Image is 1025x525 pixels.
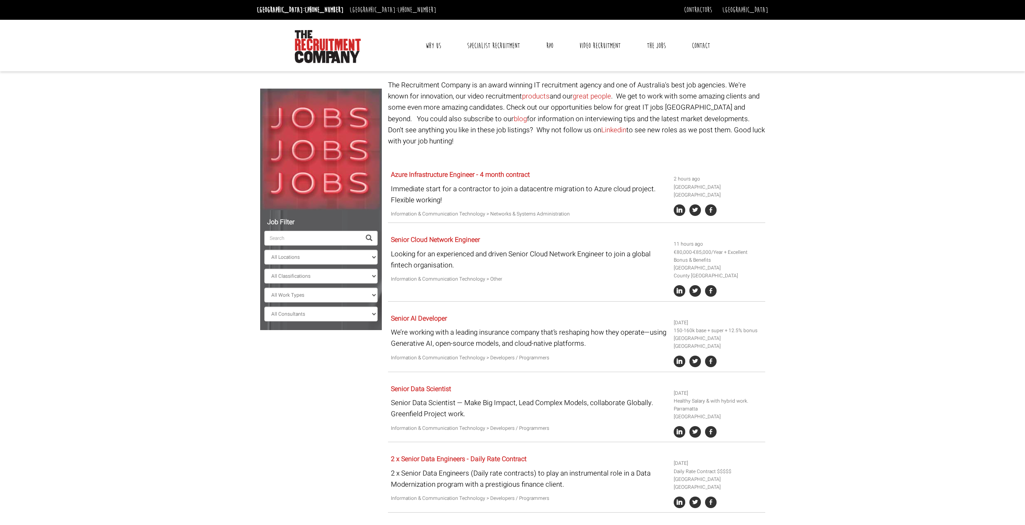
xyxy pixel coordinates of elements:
[674,319,762,327] li: [DATE]
[522,91,550,101] a: products
[264,231,361,246] input: Search
[674,459,762,467] li: [DATE]
[295,30,361,63] img: The Recruitment Company
[391,397,668,420] p: Senior Data Scientist — Make Big Impact, Lead Complex Models, collaborate Globally. Greenfield Pr...
[674,397,762,405] li: Healthy Salary & with hybrid work.
[391,454,527,464] a: 2 x Senior Data Engineers - Daily Rate Contract
[391,314,447,323] a: Senior AI Developer
[674,175,762,183] li: 2 hours ago
[391,248,668,271] p: Looking for an experienced and driven Senior Cloud Network Engineer to join a global fintech orga...
[674,327,762,335] li: 150-160k base + super + 12.5% bonus
[260,89,382,210] img: Jobs, Jobs, Jobs
[573,91,611,101] a: great people
[674,248,762,264] li: €80,000-€85,000/Year + Excellent Bonus & Benefits
[540,35,560,56] a: RPO
[514,114,527,124] a: blog
[391,384,451,394] a: Senior Data Scientist
[674,476,762,491] li: [GEOGRAPHIC_DATA] [GEOGRAPHIC_DATA]
[391,327,668,349] p: We’re working with a leading insurance company that’s reshaping how they operate—using Generative...
[419,35,447,56] a: Why Us
[722,5,768,14] a: [GEOGRAPHIC_DATA]
[391,424,668,432] p: Information & Communication Technology > Developers / Programmers
[391,275,668,283] p: Information & Communication Technology > Other
[674,389,762,397] li: [DATE]
[391,235,480,245] a: Senior Cloud Network Engineer
[601,125,626,135] a: Linkedin
[348,3,438,16] li: [GEOGRAPHIC_DATA]:
[397,5,436,14] a: [PHONE_NUMBER]
[391,170,530,180] a: Azure Infrastructure Engineer - 4 month contract
[264,219,378,226] h5: Job Filter
[573,35,627,56] a: Video Recruitment
[674,264,762,280] li: [GEOGRAPHIC_DATA] County [GEOGRAPHIC_DATA]
[391,468,668,490] p: 2 x Senior Data Engineers (Daily rate contracts) to play an instrumental role in a Data Moderniza...
[641,35,672,56] a: The Jobs
[674,335,762,350] li: [GEOGRAPHIC_DATA] [GEOGRAPHIC_DATA]
[391,183,668,206] p: Immediate start for a contractor to join a datacentre migration to Azure cloud project. Flexible ...
[305,5,343,14] a: [PHONE_NUMBER]
[674,240,762,248] li: 11 hours ago
[684,5,712,14] a: Contractors
[686,35,716,56] a: Contact
[461,35,526,56] a: Specialist Recruitment
[388,80,765,147] p: The Recruitment Company is an award winning IT recruitment agency and one of Australia's best job...
[674,468,762,476] li: Daily Rate Contract $$$$$
[391,354,668,362] p: Information & Communication Technology > Developers / Programmers
[674,183,762,199] li: [GEOGRAPHIC_DATA] [GEOGRAPHIC_DATA]
[391,210,668,218] p: Information & Communication Technology > Networks & Systems Administration
[391,495,668,502] p: Information & Communication Technology > Developers / Programmers
[674,405,762,421] li: Parramatta [GEOGRAPHIC_DATA]
[255,3,346,16] li: [GEOGRAPHIC_DATA]:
